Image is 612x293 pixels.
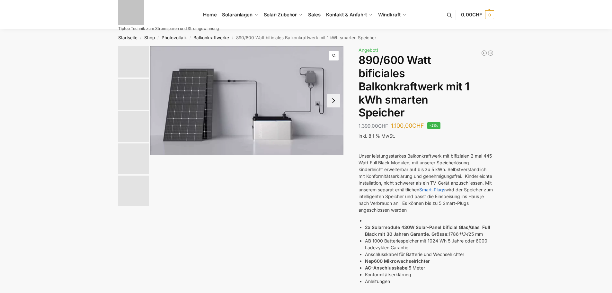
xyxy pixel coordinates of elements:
img: 860w-mi-1kwh-speicher [118,79,149,110]
img: ASE 1000 Batteriespeicher [118,46,149,78]
em: 1134 [459,231,468,237]
span: CHF [472,12,482,18]
li: Konformitätserklärung [365,271,494,278]
p: Tiptop Technik zum Stromsparen und Stromgewinnung [118,27,219,31]
a: Balkonkraftwerk 445/860 Erweiterungsmodul [481,50,487,56]
span: CHF [412,122,424,129]
a: Startseite [118,35,137,40]
a: ASE 1000 Batteriespeicher1 3 scaled [150,46,344,155]
a: Solaranlagen [219,0,261,29]
span: CHF [378,123,388,129]
span: Sales [308,12,321,18]
bdi: 1.399,00 [359,123,388,129]
li: Anleitungen [365,278,494,285]
a: Kontakt & Anfahrt [323,0,375,29]
span: Kontakt & Anfahrt [326,12,367,18]
li: Anschlusskabel für Batterie und Wechselrichter [365,251,494,258]
a: Shop [144,35,155,40]
img: ASE 1000 Batteriespeicher [150,46,344,155]
span: 1786 25 mm [448,231,483,237]
a: Photovoltaik [162,35,187,40]
strong: AC-Anschlusskabel [365,265,409,270]
a: WiFi Smart Plug für unseren Plug & Play Batteriespeicher [487,50,494,56]
span: Solar-Zubehör [264,12,297,18]
span: / [229,35,236,41]
span: / [155,35,162,41]
span: -21% [427,122,440,129]
span: inkl. 8,1 % MwSt. [359,133,395,139]
a: Smart-Plugs [419,187,445,192]
span: 0,00 [461,12,482,18]
bdi: 1.100,00 [391,122,424,129]
img: nep-microwechselrichter-600w [118,176,149,206]
strong: 2x Solarmodule 430W Solar-Panel bificial Glas/Glas Full Black mit 30 Jahren Garantie. Grösse: [365,224,490,237]
a: Solar-Zubehör [261,0,305,29]
li: AB 1000 Batteriespeicher mit 1024 Wh 5 Jahre oder 6000 Ladezyklen Garantie [365,237,494,251]
a: Balkonkraftwerke [193,35,229,40]
span: Windkraft [378,12,401,18]
a: 0,00CHF 0 [461,5,494,24]
span: 0 [485,10,494,19]
img: Bificial 30 % mehr Leistung [118,111,149,142]
nav: Breadcrumb [107,29,505,46]
span: Angebot! [359,47,378,53]
a: Sales [305,0,323,29]
strong: Nep600 Mikrowechselrichter [365,258,430,264]
span: / [187,35,193,41]
p: Unser leistungsstarkes Balkonkraftwerk mit bifizialen 2 mal 445 Watt Full Black Modulen, mit unse... [359,152,494,213]
li: 5 Meter [365,264,494,271]
span: Solaranlagen [222,12,253,18]
span: / [137,35,144,41]
img: 1 (3) [118,143,149,174]
button: Next slide [327,94,340,107]
a: Windkraft [375,0,409,29]
h1: 890/600 Watt bificiales Balkonkraftwerk mit 1 kWh smarten Speicher [359,54,494,119]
